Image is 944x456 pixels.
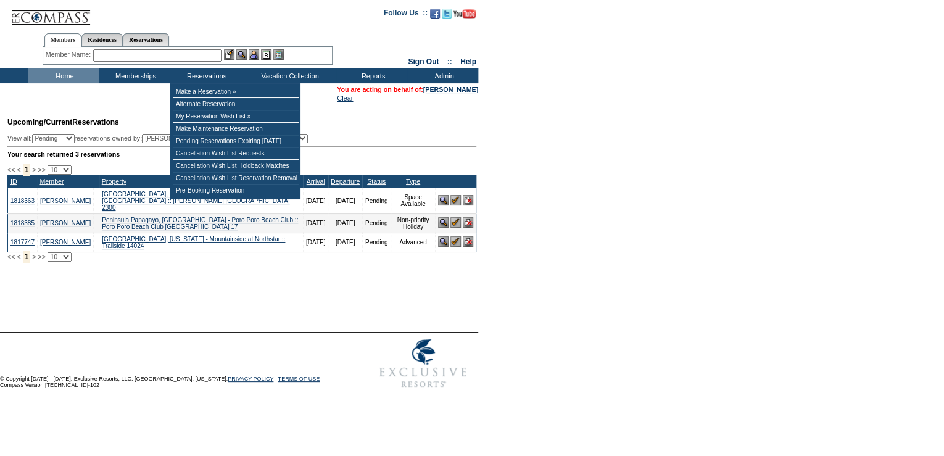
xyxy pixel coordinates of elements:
[17,253,20,260] span: <
[44,33,82,47] a: Members
[23,164,31,176] span: 1
[447,57,452,66] span: ::
[173,98,299,110] td: Alternate Reservation
[123,33,169,46] a: Reservations
[40,197,91,204] a: [PERSON_NAME]
[173,184,299,196] td: Pre-Booking Reservation
[10,197,35,204] a: 1818363
[173,86,299,98] td: Make a Reservation »
[173,147,299,160] td: Cancellation Wish List Requests
[460,57,476,66] a: Help
[7,118,119,126] span: Reservations
[224,49,234,60] img: b_edit.gif
[337,94,353,102] a: Clear
[32,166,36,173] span: >
[173,160,299,172] td: Cancellation Wish List Holdback Matches
[362,188,391,213] td: Pending
[7,253,15,260] span: <<
[81,33,123,46] a: Residences
[236,49,247,60] img: View
[406,178,420,185] a: Type
[170,68,241,83] td: Reservations
[303,188,328,213] td: [DATE]
[40,220,91,226] a: [PERSON_NAME]
[463,217,473,228] img: Cancel Reservation
[7,118,72,126] span: Upcoming/Current
[337,86,478,93] span: You are acting on behalf of:
[303,213,328,233] td: [DATE]
[39,178,64,185] a: Member
[38,166,45,173] span: >>
[28,68,99,83] td: Home
[7,134,313,143] div: View all: reservations owned by:
[391,213,436,233] td: Non-priority Holiday
[367,178,386,185] a: Status
[430,9,440,19] img: Become our fan on Facebook
[453,12,476,20] a: Subscribe to our YouTube Channel
[173,172,299,184] td: Cancellation Wish List Reservation Removal
[438,195,449,205] img: View Reservation
[442,9,452,19] img: Follow us on Twitter
[173,135,299,147] td: Pending Reservations Expiring [DATE]
[328,188,362,213] td: [DATE]
[261,49,271,60] img: Reservations
[450,195,461,205] img: Confirm Reservation
[278,376,320,382] a: TERMS OF USE
[46,49,93,60] div: Member Name:
[463,195,473,205] img: Cancel Reservation
[10,178,17,185] a: ID
[328,233,362,252] td: [DATE]
[173,110,299,123] td: My Reservation Wish List »
[362,233,391,252] td: Pending
[273,49,284,60] img: b_calculator.gif
[453,9,476,19] img: Subscribe to our YouTube Channel
[438,236,449,247] img: View Reservation
[102,178,126,185] a: Property
[249,49,259,60] img: Impersonate
[391,233,436,252] td: Advanced
[10,220,35,226] a: 1818385
[307,178,325,185] a: Arrival
[391,188,436,213] td: Space Available
[10,239,35,246] a: 1817747
[102,236,285,249] a: [GEOGRAPHIC_DATA], [US_STATE] - Mountainside at Northstar :: Trailside 14024
[102,217,298,230] a: Peninsula Papagayo, [GEOGRAPHIC_DATA] - Poro Poro Beach Club :: Poro Poro Beach Club [GEOGRAPHIC_...
[362,213,391,233] td: Pending
[331,178,360,185] a: Departure
[102,191,289,211] a: [GEOGRAPHIC_DATA], [US_STATE] - [PERSON_NAME][GEOGRAPHIC_DATA] :: [PERSON_NAME] [GEOGRAPHIC_DATA]...
[450,217,461,228] img: Confirm Reservation
[17,166,20,173] span: <
[336,68,407,83] td: Reports
[241,68,336,83] td: Vacation Collection
[32,253,36,260] span: >
[407,68,478,83] td: Admin
[7,166,15,173] span: <<
[442,12,452,20] a: Follow us on Twitter
[173,123,299,135] td: Make Maintenance Reservation
[430,12,440,20] a: Become our fan on Facebook
[438,217,449,228] img: View Reservation
[368,333,478,394] img: Exclusive Resorts
[303,233,328,252] td: [DATE]
[38,253,45,260] span: >>
[23,251,31,263] span: 1
[7,151,476,158] div: Your search returned 3 reservations
[328,213,362,233] td: [DATE]
[463,236,473,247] img: Cancel Reservation
[408,57,439,66] a: Sign Out
[384,7,428,22] td: Follow Us ::
[228,376,273,382] a: PRIVACY POLICY
[450,236,461,247] img: Confirm Reservation
[40,239,91,246] a: [PERSON_NAME]
[423,86,478,93] a: [PERSON_NAME]
[99,68,170,83] td: Memberships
